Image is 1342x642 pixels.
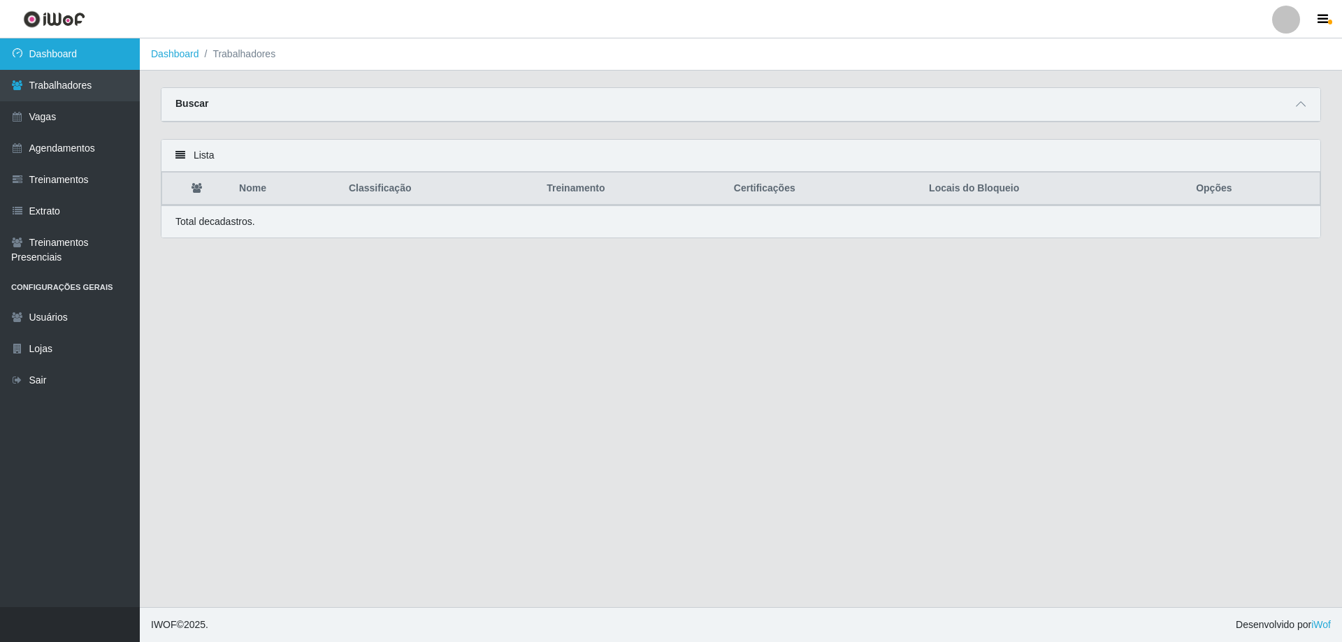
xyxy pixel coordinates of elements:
[140,38,1342,71] nav: breadcrumb
[151,618,208,632] span: © 2025 .
[175,214,255,229] p: Total de cadastros.
[151,619,177,630] span: IWOF
[161,140,1320,172] div: Lista
[340,173,538,205] th: Classificação
[921,173,1188,205] th: Locais do Bloqueio
[231,173,340,205] th: Nome
[151,48,199,59] a: Dashboard
[175,98,208,109] strong: Buscar
[726,173,921,205] th: Certificações
[1188,173,1320,205] th: Opções
[538,173,726,205] th: Treinamento
[1236,618,1331,632] span: Desenvolvido por
[199,47,276,61] li: Trabalhadores
[1311,619,1331,630] a: iWof
[23,10,85,28] img: CoreUI Logo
